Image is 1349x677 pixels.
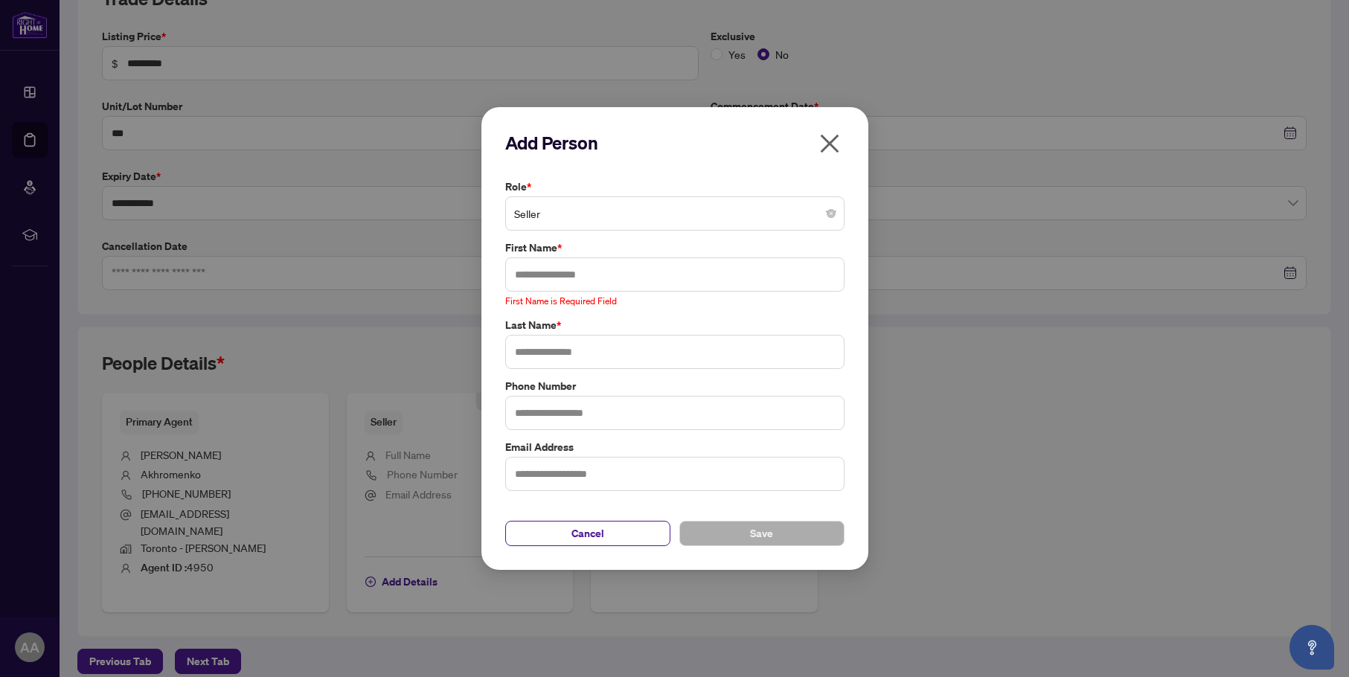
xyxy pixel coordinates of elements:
[571,522,604,545] span: Cancel
[505,179,845,195] label: Role
[505,240,845,256] label: First Name
[505,295,617,307] span: First Name is Required Field
[679,521,845,546] button: Save
[1289,625,1334,670] button: Open asap
[505,131,845,155] h2: Add Person
[505,378,845,394] label: Phone Number
[818,132,842,155] span: close
[505,317,845,333] label: Last Name
[505,439,845,455] label: Email Address
[505,521,670,546] button: Cancel
[514,199,836,228] span: Seller
[827,209,836,218] span: close-circle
